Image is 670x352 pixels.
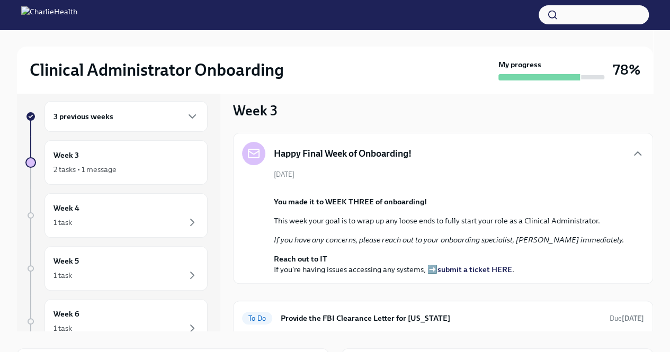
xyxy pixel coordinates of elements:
[274,197,427,206] strong: You made it to WEEK THREE of onboarding!
[44,101,208,132] div: 3 previous weeks
[242,310,644,327] a: To DoProvide the FBI Clearance Letter for [US_STATE]Due[DATE]
[242,314,272,322] span: To Do
[274,147,412,160] h5: Happy Final Week of Onboarding!
[610,313,644,323] span: October 9th, 2025 07:00
[25,246,208,291] a: Week 51 task
[30,59,284,80] h2: Clinical Administrator Onboarding
[613,60,640,79] h3: 78%
[25,193,208,238] a: Week 41 task
[53,255,79,267] h6: Week 5
[274,235,624,245] em: If you have any concerns, please reach out to your onboarding specialist, [PERSON_NAME] immediately.
[53,308,79,320] h6: Week 6
[274,254,327,264] strong: Reach out to IT
[622,314,644,322] strong: [DATE]
[53,202,79,214] h6: Week 4
[21,6,77,23] img: CharlieHealth
[498,59,541,70] strong: My progress
[274,169,294,179] span: [DATE]
[274,215,624,226] p: This week your goal is to wrap up any loose ends to fully start your role as a Clinical Administr...
[53,217,72,228] div: 1 task
[25,140,208,185] a: Week 32 tasks • 1 message
[53,111,113,122] h6: 3 previous weeks
[25,299,208,344] a: Week 61 task
[53,323,72,333] div: 1 task
[53,149,79,161] h6: Week 3
[274,254,624,275] p: If you're having issues accessing any systems, ➡️ .
[53,270,72,281] div: 1 task
[437,265,512,274] a: submit a ticket HERE
[610,314,644,322] span: Due
[281,312,601,324] h6: Provide the FBI Clearance Letter for [US_STATE]
[53,164,117,175] div: 2 tasks • 1 message
[233,101,278,120] h3: Week 3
